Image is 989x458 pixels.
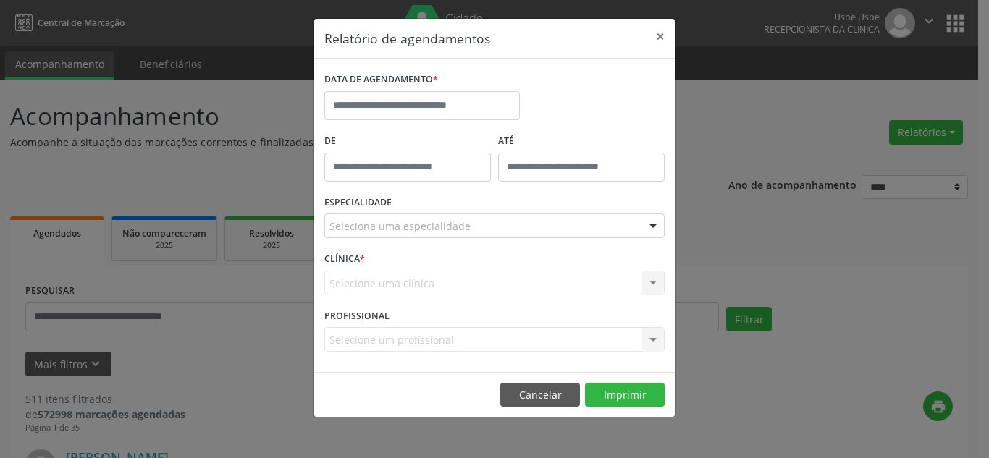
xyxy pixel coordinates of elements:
[324,192,392,214] label: ESPECIALIDADE
[585,383,665,407] button: Imprimir
[324,130,491,153] label: De
[498,130,665,153] label: ATÉ
[324,29,490,48] h5: Relatório de agendamentos
[329,219,471,234] span: Seleciona uma especialidade
[646,19,675,54] button: Close
[324,248,365,271] label: CLÍNICA
[500,383,580,407] button: Cancelar
[324,69,438,91] label: DATA DE AGENDAMENTO
[324,305,390,327] label: PROFISSIONAL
